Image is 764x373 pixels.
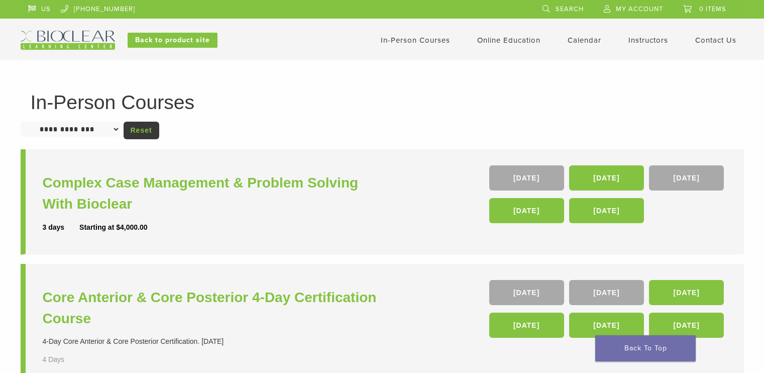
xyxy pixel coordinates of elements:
a: Back To Top [595,335,696,361]
div: , , , , [489,165,727,228]
a: [DATE] [489,280,564,305]
a: Online Education [477,36,540,45]
a: [DATE] [649,280,724,305]
a: [DATE] [569,280,644,305]
a: Back to product site [128,33,217,48]
a: [DATE] [489,165,564,191]
div: 3 days [43,222,80,233]
a: Contact Us [695,36,736,45]
a: Calendar [568,36,601,45]
a: [DATE] [569,165,644,191]
a: [DATE] [569,313,644,338]
h1: In-Person Courses [31,92,734,112]
a: [DATE] [489,313,564,338]
a: [DATE] [489,198,564,223]
a: [DATE] [649,165,724,191]
a: Reset [124,122,159,139]
div: 4 Days [43,354,94,365]
div: , , , , , [489,280,727,343]
a: In-Person Courses [381,36,450,45]
a: [DATE] [569,198,644,223]
div: 4-Day Core Anterior & Core Posterior Certification. [DATE] [43,336,385,347]
span: Search [556,5,584,13]
a: Instructors [628,36,668,45]
a: Complex Case Management & Problem Solving With Bioclear [43,172,385,215]
img: Bioclear [21,31,115,50]
span: 0 items [699,5,726,13]
div: Starting at $4,000.00 [79,222,147,233]
a: Core Anterior & Core Posterior 4-Day Certification Course [43,287,385,329]
a: [DATE] [649,313,724,338]
span: My Account [616,5,663,13]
